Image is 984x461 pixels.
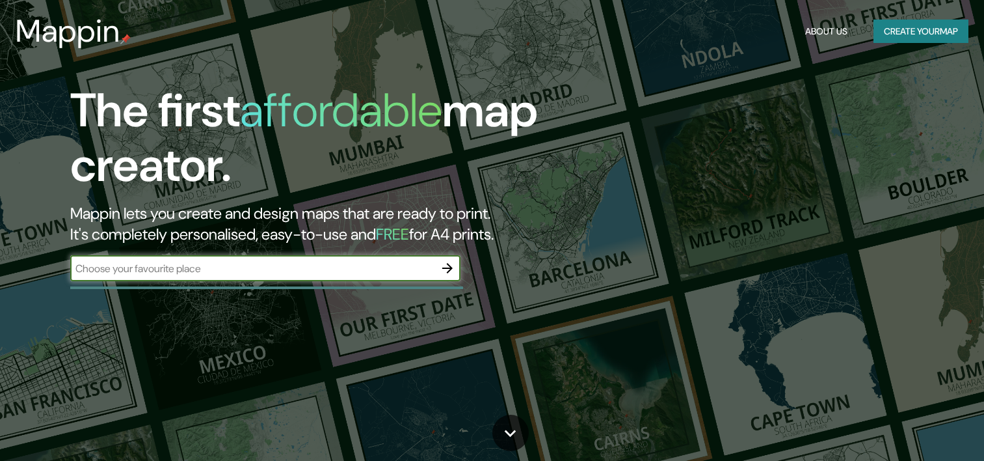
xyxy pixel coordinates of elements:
button: Create yourmap [873,20,968,44]
h1: The first map creator. [70,83,563,203]
h2: Mappin lets you create and design maps that are ready to print. It's completely personalised, eas... [70,203,563,245]
input: Choose your favourite place [70,261,434,276]
h1: affordable [240,80,442,141]
img: mappin-pin [120,34,131,44]
h5: FREE [376,224,409,244]
button: About Us [800,20,853,44]
h3: Mappin [16,13,120,49]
